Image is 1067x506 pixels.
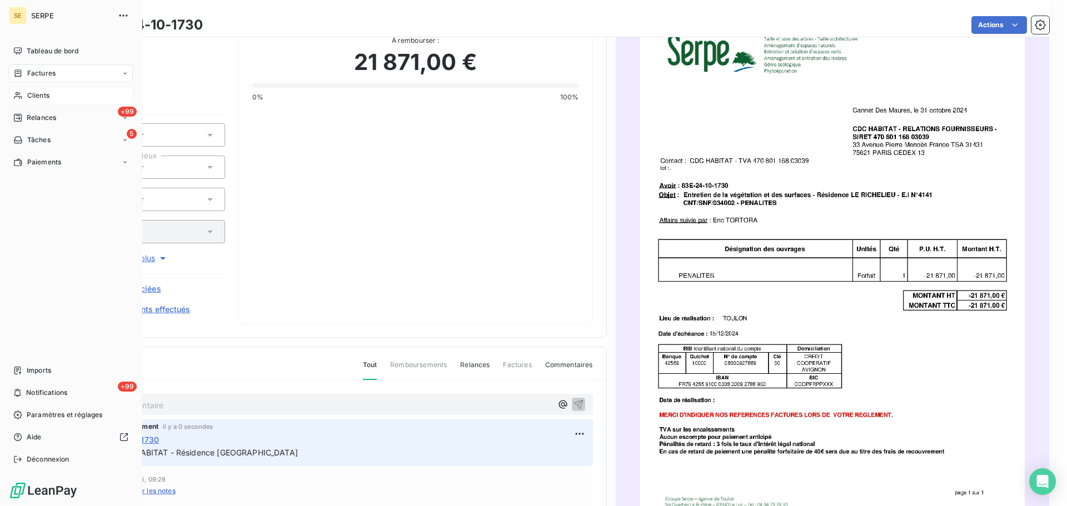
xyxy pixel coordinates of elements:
[503,360,531,379] span: Factures
[27,365,51,375] span: Imports
[252,92,263,102] span: 0%
[27,454,69,464] span: Déconnexion
[27,135,51,145] span: Tâches
[252,36,579,46] span: À rembourser :
[354,46,477,79] span: 21 871,00 €
[67,252,225,264] button: Voir plus
[9,482,78,499] img: Logo LeanPay
[26,388,67,398] span: Notifications
[1029,468,1056,495] div: Open Intercom Messenger
[27,68,56,78] span: Factures
[9,109,133,127] a: +99Relances
[9,406,133,424] a: Paramètres et réglages
[9,131,133,149] a: 5Tâches
[9,153,133,171] a: Paiements
[460,360,490,379] span: Relances
[9,87,133,104] a: Clients
[117,486,176,496] span: Masquer les notes
[74,448,298,457] span: Pénalités - CDC HABITAT - Résidence [GEOGRAPHIC_DATA]
[27,113,56,123] span: Relances
[363,360,377,380] span: Tout
[127,129,137,139] span: 5
[9,428,133,446] a: Aide
[27,432,42,442] span: Aide
[31,11,111,20] span: SERPE
[9,42,133,60] a: Tableau de bord
[390,360,447,379] span: Remboursements
[118,107,137,117] span: +99
[9,64,133,82] a: Factures
[9,362,133,379] a: Imports
[560,92,579,102] span: 100%
[27,46,78,56] span: Tableau de bord
[163,423,213,430] span: il y a 0 secondes
[545,360,593,379] span: Commentaires
[27,91,49,101] span: Clients
[27,410,102,420] span: Paramètres et réglages
[95,15,203,35] h3: 83E-24-10-1730
[124,253,168,264] span: Voir plus
[971,16,1027,34] button: Actions
[9,7,27,24] div: SE
[27,157,61,167] span: Paiements
[118,382,137,392] span: +99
